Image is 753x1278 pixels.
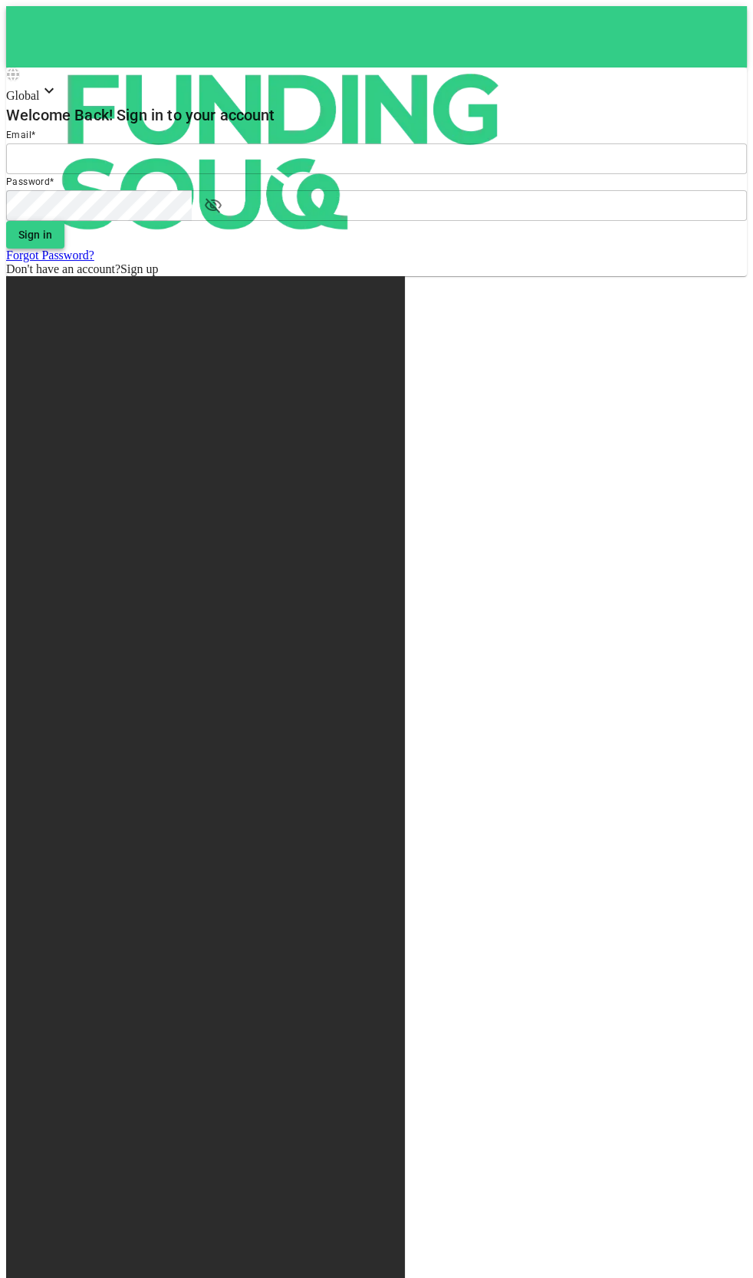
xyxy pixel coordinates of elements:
input: email [6,143,747,174]
span: Sign in to your account [113,106,275,124]
img: logo [6,6,558,298]
input: password [6,190,192,221]
span: Password [6,176,50,187]
div: Global [6,81,747,103]
a: Forgot Password? [6,249,94,262]
a: logo [6,6,747,68]
span: Welcome Back! [6,106,113,124]
span: Don't have an account? [6,262,120,275]
button: Sign in [6,221,64,249]
span: Sign up [120,262,158,275]
span: Email [6,130,31,140]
